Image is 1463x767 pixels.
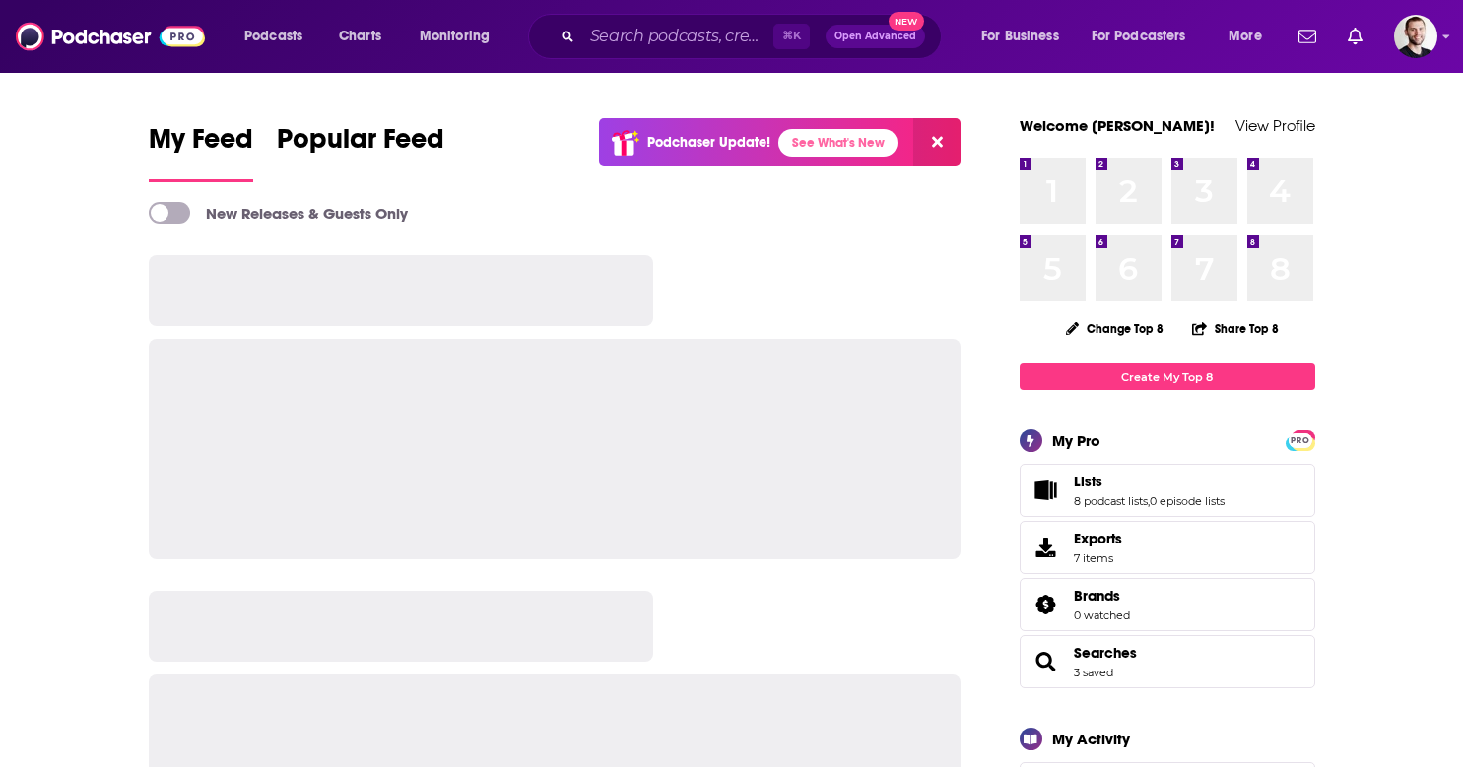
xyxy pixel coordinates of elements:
span: Searches [1020,635,1315,688]
button: open menu [967,21,1084,52]
span: More [1229,23,1262,50]
div: My Pro [1052,431,1100,450]
img: Podchaser - Follow, Share and Rate Podcasts [16,18,205,55]
span: New [889,12,924,31]
a: Searches [1027,648,1066,675]
img: User Profile [1394,15,1437,58]
span: Brands [1074,587,1120,605]
span: 7 items [1074,551,1122,565]
a: Show notifications dropdown [1340,20,1370,53]
a: Show notifications dropdown [1291,20,1324,53]
button: open menu [1079,21,1215,52]
button: Open AdvancedNew [826,25,925,48]
a: 0 episode lists [1150,494,1225,508]
span: PRO [1289,433,1312,448]
a: Exports [1020,521,1315,574]
span: Exports [1074,530,1122,547]
a: Create My Top 8 [1020,363,1315,390]
a: Searches [1074,644,1137,662]
span: , [1148,494,1150,508]
button: open menu [231,21,328,52]
a: Brands [1074,587,1130,605]
a: Lists [1074,473,1225,490]
button: Share Top 8 [1191,309,1280,348]
span: ⌘ K [773,24,810,49]
a: Popular Feed [277,122,444,182]
button: open menu [1215,21,1287,52]
span: Brands [1020,578,1315,631]
span: Logged in as jaheld24 [1394,15,1437,58]
a: Lists [1027,477,1066,504]
span: Exports [1027,534,1066,561]
a: Charts [326,21,393,52]
button: Change Top 8 [1054,316,1176,341]
div: Search podcasts, credits, & more... [547,14,961,59]
a: New Releases & Guests Only [149,202,408,224]
a: View Profile [1235,116,1315,135]
a: My Feed [149,122,253,182]
span: Podcasts [244,23,302,50]
div: My Activity [1052,730,1130,748]
span: Popular Feed [277,122,444,167]
input: Search podcasts, credits, & more... [582,21,773,52]
span: Lists [1074,473,1102,490]
span: Open Advanced [834,32,916,41]
span: My Feed [149,122,253,167]
span: Charts [339,23,381,50]
a: See What's New [778,129,898,157]
p: Podchaser Update! [647,134,770,151]
a: PRO [1289,432,1312,447]
a: 8 podcast lists [1074,494,1148,508]
span: Monitoring [420,23,490,50]
a: 3 saved [1074,666,1113,679]
span: For Business [981,23,1059,50]
a: Brands [1027,591,1066,618]
button: Show profile menu [1394,15,1437,58]
span: For Podcasters [1092,23,1186,50]
span: Lists [1020,464,1315,517]
button: open menu [406,21,515,52]
a: 0 watched [1074,608,1130,622]
a: Welcome [PERSON_NAME]! [1020,116,1215,135]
